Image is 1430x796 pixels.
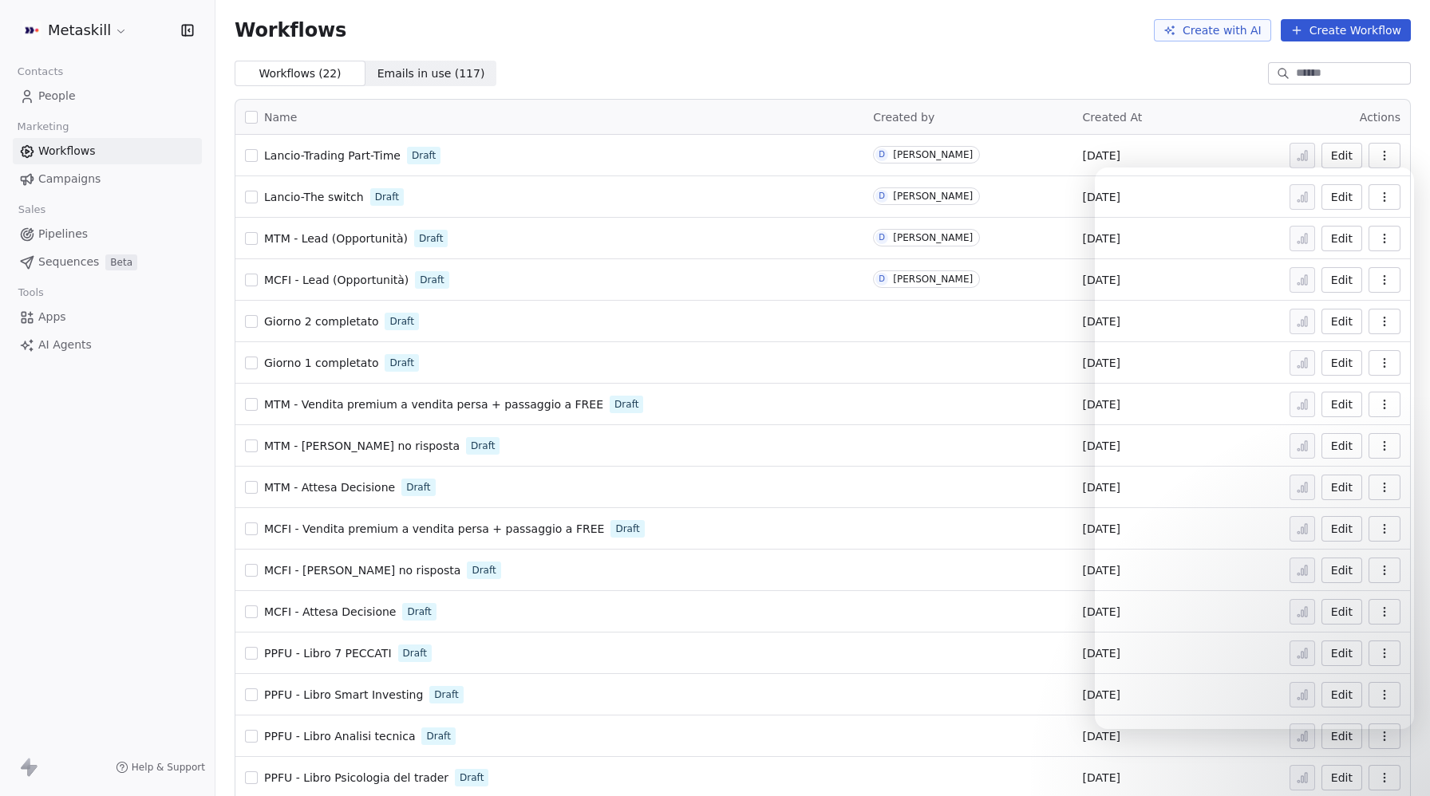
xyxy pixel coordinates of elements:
[893,149,973,160] div: [PERSON_NAME]
[389,314,413,329] span: Draft
[879,273,885,286] div: D
[264,315,378,328] span: Giorno 2 completato
[1083,272,1120,288] span: [DATE]
[264,398,603,411] span: MTM - Vendita premium a vendita persa + passaggio a FREE
[1083,770,1120,786] span: [DATE]
[264,728,415,744] a: PPFU - Libro Analisi tecnica
[1083,313,1120,329] span: [DATE]
[264,439,460,452] span: MTM - [PERSON_NAME] no risposta
[1083,189,1120,205] span: [DATE]
[1321,723,1362,749] button: Edit
[434,688,458,702] span: Draft
[264,109,297,126] span: Name
[38,88,76,104] span: People
[1321,765,1362,790] button: Edit
[38,337,92,353] span: AI Agents
[264,770,448,786] a: PPFU - Libro Psicologia del trader
[38,143,96,160] span: Workflows
[264,274,409,286] span: MCFI - Lead (Opportunità)
[264,771,448,784] span: PPFU - Libro Psicologia del trader
[1154,19,1271,41] button: Create with AI
[614,397,638,412] span: Draft
[264,521,604,537] a: MCFI - Vendita premium a vendita persa + passaggio a FREE
[13,249,202,275] a: SequencesBeta
[412,148,436,163] span: Draft
[264,605,396,618] span: MCFI - Attesa Decisione
[1083,521,1120,537] span: [DATE]
[264,604,396,620] a: MCFI - Attesa Decisione
[38,226,88,242] span: Pipelines
[1083,148,1120,164] span: [DATE]
[1321,143,1362,168] button: Edit
[879,231,885,244] div: D
[264,479,395,495] a: MTM - Attesa Decisione
[879,190,885,203] div: D
[426,729,450,743] span: Draft
[38,254,99,270] span: Sequences
[264,149,401,162] span: Lancio-Trading Part-Time
[38,171,101,187] span: Campaigns
[375,190,399,204] span: Draft
[1083,604,1120,620] span: [DATE]
[1083,111,1143,124] span: Created At
[13,221,202,247] a: Pipelines
[264,647,392,660] span: PPFU - Libro 7 PECCATI
[1083,438,1120,454] span: [DATE]
[264,191,364,203] span: Lancio-The switch
[420,273,444,287] span: Draft
[264,522,604,535] span: MCFI - Vendita premium a vendita persa + passaggio a FREE
[1083,231,1120,246] span: [DATE]
[264,481,395,494] span: MTM - Attesa Decisione
[1083,396,1120,412] span: [DATE]
[893,191,973,202] div: [PERSON_NAME]
[10,115,76,139] span: Marketing
[264,730,415,743] span: PPFU - Libro Analisi tecnica
[264,438,460,454] a: MTM - [PERSON_NAME] no risposta
[264,272,409,288] a: MCFI - Lead (Opportunità)
[264,687,423,703] a: PPFU - Libro Smart Investing
[460,770,484,785] span: Draft
[879,148,885,161] div: D
[264,396,603,412] a: MTM - Vendita premium a vendita persa + passaggio a FREE
[1083,728,1120,744] span: [DATE]
[406,480,430,495] span: Draft
[1083,479,1120,495] span: [DATE]
[377,65,485,82] span: Emails in use ( 117 )
[264,645,392,661] a: PPFU - Libro 7 PECCATI
[264,355,378,371] a: Giorno 1 completato
[1083,562,1120,578] span: [DATE]
[11,198,53,222] span: Sales
[11,281,50,305] span: Tools
[22,21,41,40] img: AVATAR%20METASKILL%20-%20Colori%20Positivo.png
[1083,687,1120,703] span: [DATE]
[472,563,496,577] span: Draft
[264,564,460,577] span: MCFI - [PERSON_NAME] no risposta
[264,189,364,205] a: Lancio-The switch
[48,20,111,41] span: Metaskill
[13,332,202,358] a: AI Agents
[264,148,401,164] a: Lancio-Trading Part-Time
[264,313,378,329] a: Giorno 2 completato
[132,761,205,774] span: Help & Support
[38,309,66,325] span: Apps
[19,17,131,44] button: Metaskill
[264,232,408,245] span: MTM - Lead (Opportunità)
[264,231,408,246] a: MTM - Lead (Opportunità)
[116,761,205,774] a: Help & Support
[1083,355,1120,371] span: [DATE]
[419,231,443,246] span: Draft
[407,605,431,619] span: Draft
[13,83,202,109] a: People
[615,522,639,536] span: Draft
[13,166,202,192] a: Campaigns
[13,304,202,330] a: Apps
[13,138,202,164] a: Workflows
[264,688,423,701] span: PPFU - Libro Smart Investing
[471,439,495,453] span: Draft
[893,274,973,285] div: [PERSON_NAME]
[1083,645,1120,661] span: [DATE]
[1360,111,1400,124] span: Actions
[1095,167,1414,729] iframe: Intercom live chat
[10,60,70,84] span: Contacts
